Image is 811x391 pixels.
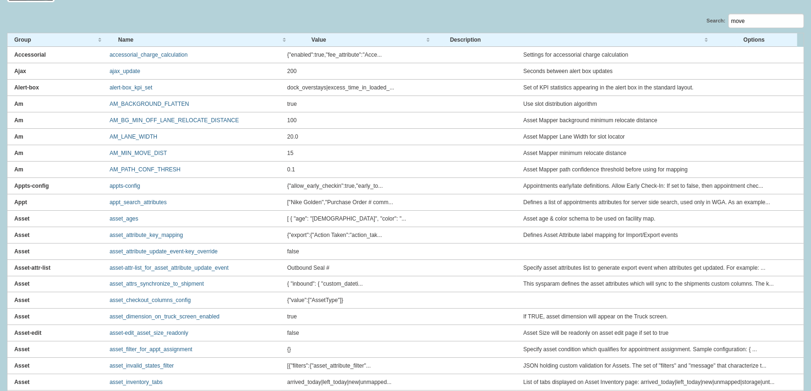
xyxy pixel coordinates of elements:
a: asset-attr-list_for_asset_attribute_update_event [110,265,229,271]
th: Options : activate to sort column ascending [737,33,797,47]
strong: Asset [14,280,29,287]
strong: Asset [14,248,29,255]
a: asset-edit_asset_size_readonly [110,330,188,336]
td: arrived_today|left_today|new|unmapped... [280,374,516,391]
a: asset_checkout_columns_config [110,297,191,303]
strong: Asset [14,379,29,385]
a: asset_inventory_tabs [110,379,162,385]
strong: Asset [14,362,29,369]
a: AM_BG_MIN_OFF_LANE_RELOCATE_DISTANCE [110,117,239,124]
strong: Asset [14,313,29,320]
label: Search: [707,14,804,28]
th: Group : activate to sort column ascending [7,33,111,47]
td: 200 [280,63,516,80]
strong: Asset-edit [14,330,41,336]
td: [{"filters":{"asset_attribute_filter"... [280,358,516,374]
strong: Am [14,101,23,107]
td: 100 [280,112,516,129]
td: 20.0 [280,129,516,145]
strong: Appts-config [14,183,49,189]
td: {"export":{"Action Taken":"action_tak... [280,227,516,243]
td: false [280,325,516,341]
td: true [280,96,516,112]
th: Description : activate to sort column ascending [443,33,737,47]
strong: Asset [14,215,29,222]
strong: Asset [14,297,29,303]
strong: Ajax [14,68,26,74]
strong: Asset [14,346,29,353]
a: AM_PATH_CONF_THRESH [110,166,181,173]
a: AM_BACKGROUND_FLATTEN [110,101,189,107]
a: AM_MIN_MOVE_DIST [110,150,167,156]
a: asset_dimension_on_truck_screen_enabled [110,313,220,320]
a: AM_LANE_WIDTH [110,133,157,140]
strong: Alert-box [14,84,39,91]
td: { "inbound": { "custom_dateti... [280,276,516,293]
strong: Asset [14,232,29,238]
a: accessorial_charge_calculation [110,52,188,58]
th: Value : activate to sort column ascending [305,33,443,47]
a: asset_attribute_update_event-key_override [110,248,218,255]
td: Outbound Seal # [280,260,516,276]
td: {"enabled":true,"fee_attribute":"Acce... [280,47,516,63]
td: {"allow_early_checkin":true,"early_to... [280,178,516,194]
strong: Am [14,150,23,156]
td: {} [280,341,516,358]
a: appts-config [110,183,140,189]
a: alert-box_kpi_set [110,84,152,91]
a: ajax_update [110,68,140,74]
a: asset_attribute_key_mapping [110,232,183,238]
a: asset_invalid_states_filter [110,362,174,369]
td: ["Nike Golden","Purchase Order # comm... [280,194,516,211]
strong: Accessorial [14,52,45,58]
strong: Am [14,133,23,140]
a: appt_search_attributes [110,199,167,206]
td: true [280,309,516,325]
td: {"value":["AssetType"]} [280,292,516,309]
input: Search: [728,14,804,28]
a: asset_ages [110,215,138,222]
td: [ { "age": "[DEMOGRAPHIC_DATA]", "color": "... [280,211,516,227]
td: dock_overstays|excess_time_in_loaded_... [280,80,516,96]
strong: Am [14,117,23,124]
strong: Asset-attr-list [14,265,50,271]
a: asset_attrs_synchronize_to_shipment [110,280,204,287]
strong: Appt [14,199,27,206]
th: Name : activate to sort column ascending [111,33,305,47]
a: asset_filter_for_appt_assignment [110,346,192,353]
td: 0.1 [280,162,516,178]
strong: Am [14,166,23,173]
td: 15 [280,145,516,162]
td: false [280,243,516,260]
